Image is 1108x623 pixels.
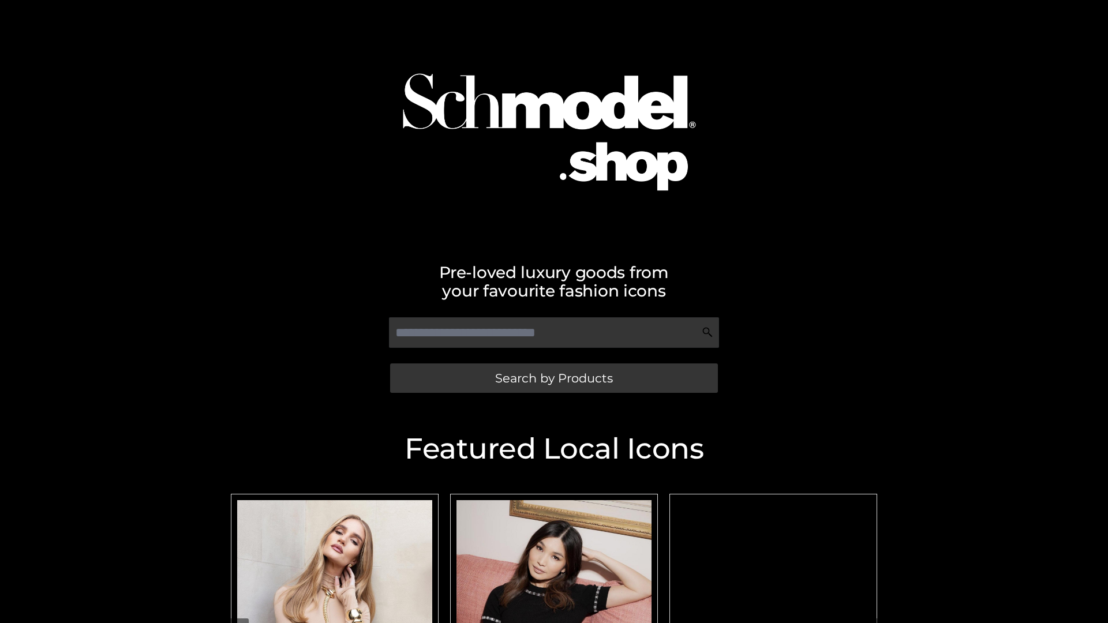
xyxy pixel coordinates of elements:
[390,363,718,393] a: Search by Products
[225,263,883,300] h2: Pre-loved luxury goods from your favourite fashion icons
[702,326,713,338] img: Search Icon
[495,372,613,384] span: Search by Products
[225,434,883,463] h2: Featured Local Icons​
